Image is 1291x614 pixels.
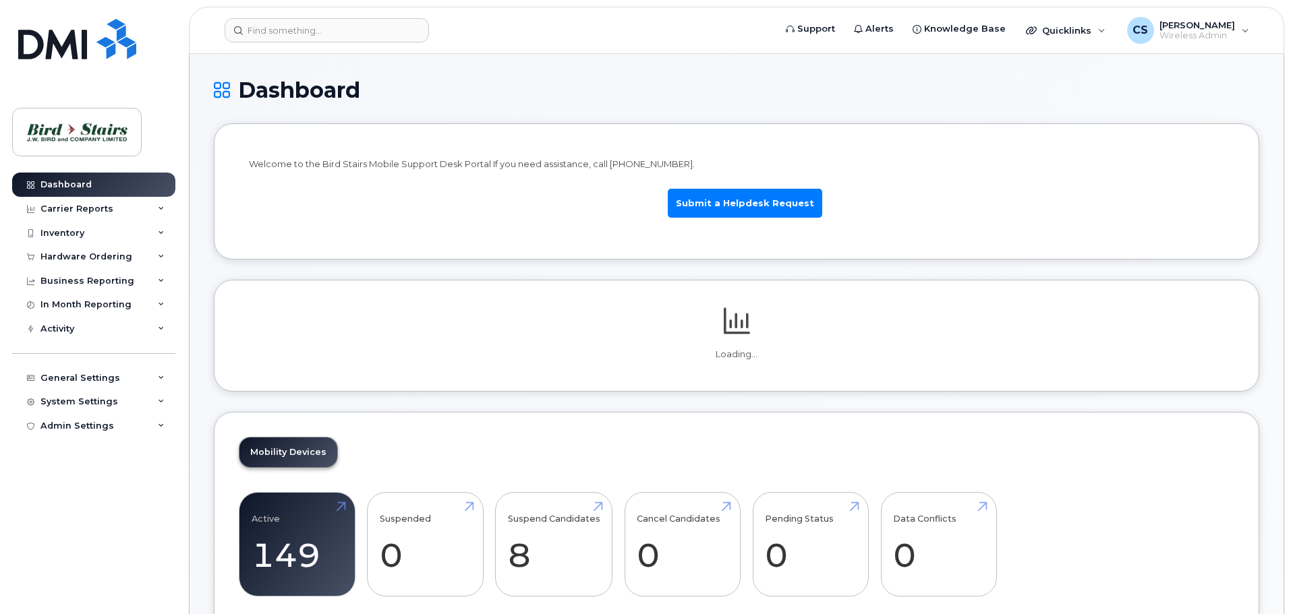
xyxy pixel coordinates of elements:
[249,158,1224,171] p: Welcome to the Bird Stairs Mobile Support Desk Portal If you need assistance, call [PHONE_NUMBER].
[668,189,822,218] a: Submit a Helpdesk Request
[214,78,1259,102] h1: Dashboard
[239,348,1234,361] p: Loading...
[380,500,471,589] a: Suspended 0
[252,500,343,589] a: Active 149
[893,500,984,589] a: Data Conflicts 0
[637,500,728,589] a: Cancel Candidates 0
[239,437,337,467] a: Mobility Devices
[508,500,600,589] a: Suspend Candidates 8
[765,500,856,589] a: Pending Status 0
